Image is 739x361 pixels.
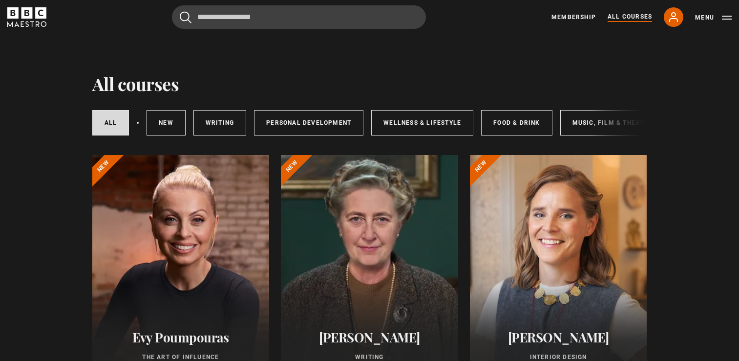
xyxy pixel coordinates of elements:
[193,110,246,135] a: Writing
[551,13,596,22] a: Membership
[608,12,652,22] a: All Courses
[481,110,552,135] a: Food & Drink
[172,5,426,29] input: Search
[92,110,129,135] a: All
[7,7,46,27] svg: BBC Maestro
[147,110,186,135] a: New
[92,73,179,94] h1: All courses
[482,330,635,345] h2: [PERSON_NAME]
[371,110,473,135] a: Wellness & Lifestyle
[254,110,363,135] a: Personal Development
[560,110,664,135] a: Music, Film & Theatre
[104,330,258,345] h2: Evy Poumpouras
[293,330,446,345] h2: [PERSON_NAME]
[180,11,191,23] button: Submit the search query
[695,13,732,23] button: Toggle navigation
